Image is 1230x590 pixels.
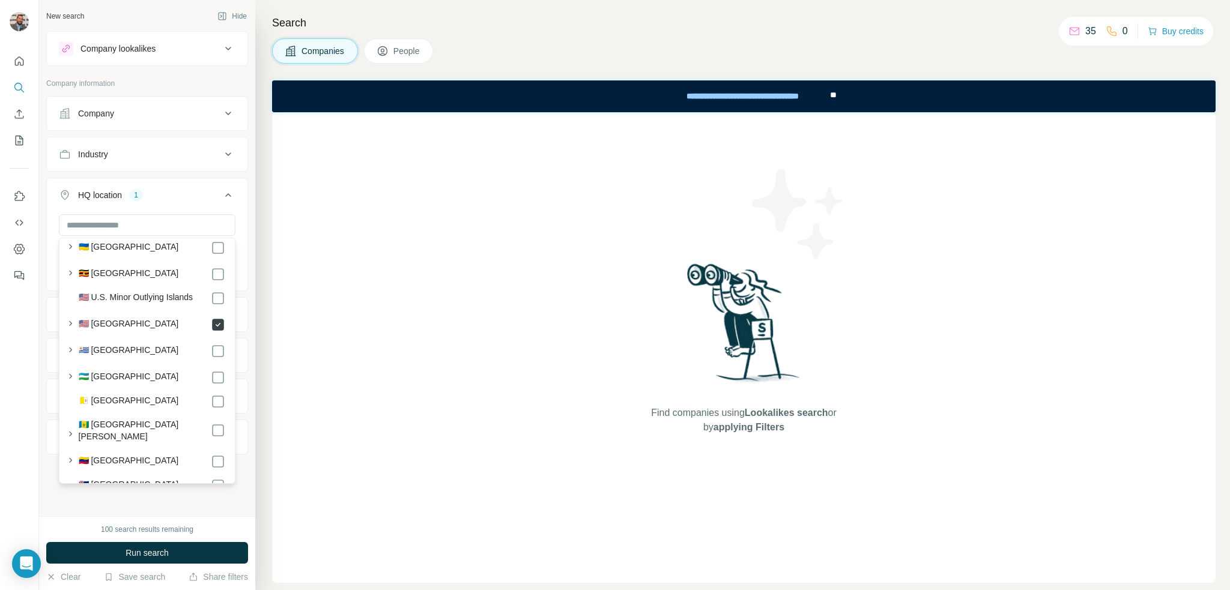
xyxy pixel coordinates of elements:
[78,107,114,119] div: Company
[78,148,108,160] div: Industry
[47,300,247,329] button: Annual revenue ($)
[10,238,29,260] button: Dashboard
[745,408,828,418] span: Lookalikes search
[79,344,179,358] label: 🇺🇾 [GEOGRAPHIC_DATA]
[79,454,179,469] label: 🇻🇪 [GEOGRAPHIC_DATA]
[47,423,247,451] button: Keywords
[272,80,1216,112] iframe: Banner
[1122,24,1128,38] p: 0
[80,43,156,55] div: Company lookalikes
[46,11,84,22] div: New search
[79,291,193,306] label: 🇺🇲 U.S. Minor Outlying Islands
[10,77,29,98] button: Search
[101,524,193,535] div: 100 search results remaining
[78,189,122,201] div: HQ location
[301,45,345,57] span: Companies
[682,260,807,394] img: Surfe Illustration - Woman searching with binoculars
[79,370,179,385] label: 🇺🇿 [GEOGRAPHIC_DATA]
[10,265,29,286] button: Feedback
[79,478,179,493] label: 🇻🇬 [GEOGRAPHIC_DATA]
[713,422,784,432] span: applying Filters
[46,78,248,89] p: Company information
[209,7,255,25] button: Hide
[104,571,165,583] button: Save search
[10,103,29,125] button: Enrich CSV
[129,190,143,200] div: 1
[79,394,179,409] label: 🇻🇦 [GEOGRAPHIC_DATA]
[46,571,80,583] button: Clear
[47,181,247,214] button: HQ location1
[46,542,248,564] button: Run search
[10,12,29,31] img: Avatar
[10,130,29,151] button: My lists
[79,267,179,281] label: 🇺🇬 [GEOGRAPHIC_DATA]
[12,549,41,578] div: Open Intercom Messenger
[744,160,852,268] img: Surfe Illustration - Stars
[1148,23,1204,40] button: Buy credits
[10,50,29,72] button: Quick start
[47,341,247,370] button: Employees (size)
[10,185,29,207] button: Use Surfe on LinkedIn
[126,547,169,559] span: Run search
[79,241,179,255] label: 🇺🇦 [GEOGRAPHIC_DATA]
[47,382,247,411] button: Technologies
[47,140,247,169] button: Industry
[47,99,247,128] button: Company
[272,14,1216,31] h4: Search
[189,571,248,583] button: Share filters
[647,406,840,435] span: Find companies using or by
[1085,24,1096,38] p: 35
[79,418,211,442] label: 🇻🇨 [GEOGRAPHIC_DATA][PERSON_NAME]
[47,34,247,63] button: Company lookalikes
[79,318,179,332] label: 🇺🇸 [GEOGRAPHIC_DATA]
[10,212,29,233] button: Use Surfe API
[393,45,421,57] span: People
